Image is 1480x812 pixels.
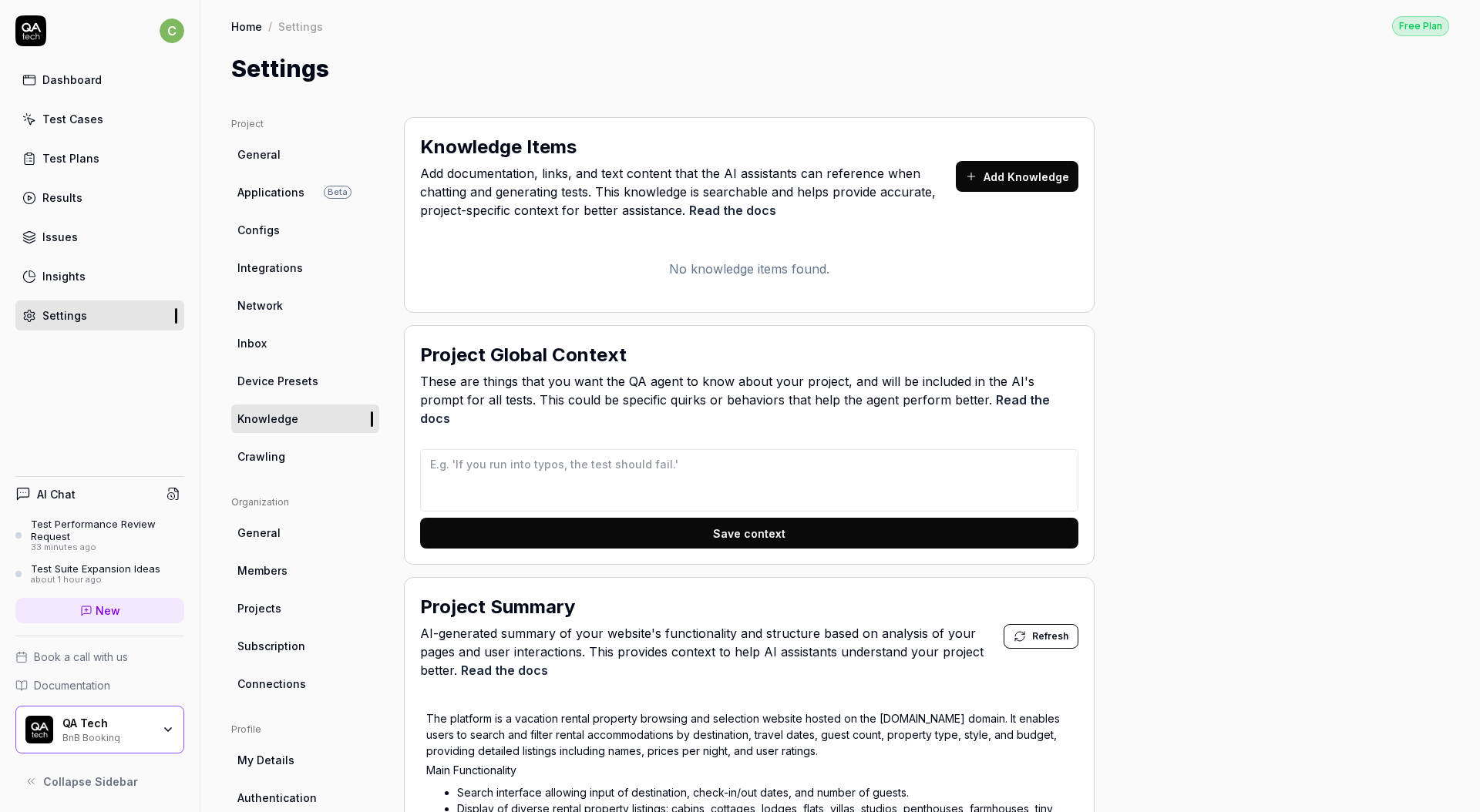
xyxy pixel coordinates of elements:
a: Configs [231,216,379,244]
span: Integrations [237,260,303,276]
div: Issues [42,229,78,245]
div: 33 minutes ago [31,542,184,553]
span: Device Presets [237,373,318,389]
a: Device Presets [231,367,379,395]
a: General [231,140,379,169]
h4: AI Chat [37,486,76,502]
span: Configs [237,222,280,238]
span: New [96,602,120,619]
button: Add Knowledge [956,161,1078,192]
h2: Project Global Context [420,341,627,369]
a: Documentation [15,677,184,693]
div: Project [231,117,379,131]
a: Free Plan [1392,15,1449,36]
a: ApplicationsBeta [231,178,379,206]
div: about 1 hour ago [31,575,160,586]
a: Book a call with us [15,649,184,665]
span: Members [237,562,288,579]
div: QA Tech [62,716,152,730]
span: Network [237,297,283,314]
span: Inbox [237,335,267,351]
a: New [15,598,184,623]
div: Test Performance Review Request [31,518,184,543]
a: Settings [15,300,184,331]
a: Test Cases [15,104,184,134]
a: Members [231,556,379,585]
button: QA Tech LogoQA TechBnB Booking [15,706,184,753]
div: BnB Booking [62,730,152,743]
button: Save context [420,518,1078,549]
a: Subscription [231,632,379,660]
a: Knowledge [231,404,379,433]
div: Results [42,190,82,206]
div: Organization [231,495,379,509]
div: Test Suite Expansion Ideas [31,562,160,575]
div: Free Plan [1392,16,1449,36]
a: Crawling [231,442,379,471]
a: Connections [231,669,379,698]
span: Authentication [237,790,317,806]
p: No knowledge items found. [420,260,1078,278]
h1: Settings [231,52,329,86]
a: Network [231,291,379,320]
button: Collapse Sidebar [15,766,184,797]
span: AI-generated summary of your website's functionality and structure based on analysis of your page... [420,624,1004,679]
div: Dashboard [42,72,102,88]
div: Test Plans [42,150,99,166]
p: The platform is a vacation rental property browsing and selection website hosted on the [DOMAIN_N... [426,710,1072,759]
img: QA Tech Logo [25,716,53,743]
span: Add documentation, links, and text content that the AI assistants can reference when chatting and... [420,164,956,220]
a: Issues [15,222,184,252]
h2: Project Summary [420,593,575,621]
a: Authentication [231,783,379,812]
span: Collapse Sidebar [43,773,138,790]
a: Projects [231,594,379,622]
a: My Details [231,746,379,774]
button: c [160,15,184,46]
span: General [237,525,281,541]
p: Main Functionality [426,762,1072,778]
a: Read the docs [461,663,548,678]
h2: Knowledge Items [420,133,577,161]
span: Documentation [34,677,110,693]
a: Test Plans [15,143,184,173]
li: Search interface allowing input of destination, check-in/out dates, and number of guests. [457,784,1072,800]
a: Dashboard [15,65,184,95]
div: Test Cases [42,111,103,127]
span: Beta [324,186,351,199]
a: Insights [15,261,184,291]
a: General [231,518,379,547]
span: Subscription [237,638,305,654]
div: Settings [278,18,323,34]
a: Integrations [231,253,379,282]
div: Profile [231,723,379,737]
div: / [268,18,272,34]
a: Read the docs [689,203,776,218]
div: Insights [42,268,86,284]
span: These are things that you want the QA agent to know about your project, and will be included in t... [420,372,1078,428]
span: General [237,146,281,163]
span: c [160,18,184,43]
span: Applications [237,184,304,200]
span: Knowledge [237,411,298,427]
span: Crawling [237,448,285,465]
a: Results [15,183,184,213]
span: Connections [237,676,306,692]
a: Inbox [231,329,379,357]
span: Projects [237,600,281,616]
div: Settings [42,307,87,324]
span: Book a call with us [34,649,128,665]
a: Test Suite Expansion Ideasabout 1 hour ago [15,562,184,586]
span: Refresh [1032,629,1068,643]
button: Refresh [1004,624,1078,649]
a: Home [231,18,262,34]
a: Test Performance Review Request33 minutes ago [15,518,184,553]
span: My Details [237,752,294,768]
